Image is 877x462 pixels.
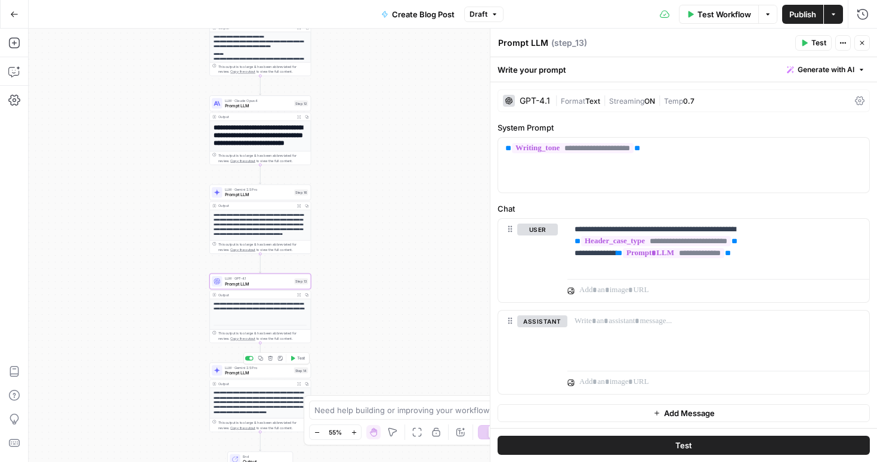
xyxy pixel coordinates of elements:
div: Output [218,292,293,297]
div: This output is too large & has been abbreviated for review. to view the full content. [218,153,308,163]
div: Output [218,114,293,120]
span: Draft [470,9,487,20]
button: Test [795,35,832,51]
g: Edge from step_12 to step_16 [260,165,261,184]
span: Publish [789,8,816,20]
button: user [517,224,558,235]
span: Copy the output [230,247,255,252]
div: Step 12 [294,100,308,106]
span: Streaming [609,97,644,106]
div: user [498,219,558,302]
div: Output [218,25,293,30]
div: This output is too large & has been abbreviated for review. to view the full content. [218,420,308,430]
span: Test [297,355,305,361]
span: LLM · GPT-4.1 [225,276,292,281]
div: Step 13 [294,278,308,284]
textarea: Prompt LLM [498,37,548,49]
button: Publish [782,5,823,24]
button: Draft [464,7,504,22]
div: This output is too large & has been abbreviated for review. to view the full content. [218,331,308,342]
label: Chat [498,203,870,215]
span: LLM · Gemini 2.5 Pro [225,365,291,370]
span: LLM · Claude Opus 4 [225,98,292,103]
span: Prompt LLM [225,370,291,376]
button: Create Blog Post [374,5,462,24]
span: Format [561,97,585,106]
div: Output [218,381,293,386]
span: Copy the output [230,337,255,341]
span: 0.7 [683,97,694,106]
span: Test Workflow [697,8,751,20]
span: Generate with AI [798,64,854,75]
span: Prompt LLM [225,280,292,287]
div: Step 14 [294,367,308,373]
span: | [655,94,664,106]
span: Test [675,439,692,451]
span: Create Blog Post [392,8,455,20]
span: | [555,94,561,106]
g: Edge from step_10 to step_12 [260,76,261,95]
span: ON [644,97,655,106]
div: GPT-4.1 [520,97,550,105]
span: Test [811,38,826,48]
span: Add Message [664,407,715,419]
div: Write your prompt [490,57,877,82]
button: Generate with AI [782,62,870,77]
g: Edge from step_16 to step_13 [260,254,261,273]
div: This output is too large & has been abbreviated for review. to view the full content. [218,242,308,253]
span: ( step_13 ) [551,37,587,49]
span: 55% [329,427,342,437]
button: assistant [517,315,567,327]
label: System Prompt [498,122,870,134]
span: Copy the output [230,426,255,430]
div: Output [218,203,293,209]
div: This output is too large & has been abbreviated for review. to view the full content. [218,64,308,75]
span: | [600,94,609,106]
div: Step 16 [294,190,308,196]
div: assistant [498,311,558,394]
span: Text [585,97,600,106]
span: Copy the output [230,70,255,74]
span: LLM · Gemini 2.5 Pro [225,187,292,192]
button: Test Workflow [679,5,758,24]
span: Temp [664,97,683,106]
g: Edge from step_14 to end [260,432,261,451]
button: Add Message [498,404,870,422]
span: Prompt LLM [225,103,292,109]
span: Prompt LLM [225,191,292,198]
span: Copy the output [230,159,255,163]
button: Test [498,436,870,455]
button: Test [288,354,308,362]
span: End [243,454,288,459]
